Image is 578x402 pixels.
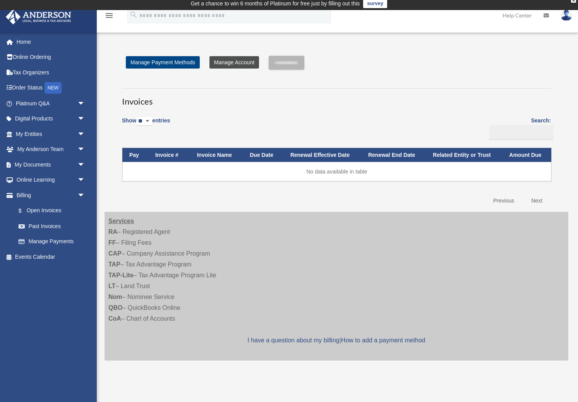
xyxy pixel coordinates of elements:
[5,34,97,50] a: Home
[105,11,114,20] i: menu
[426,148,502,162] th: Related Entity or Trust: activate to sort column ascending
[486,116,551,140] label: Search:
[5,157,97,172] a: My Documentsarrow_drop_down
[77,126,93,142] span: arrow_drop_down
[11,203,89,219] a: $Open Invoices
[122,148,148,162] th: Pay: activate to sort column descending
[5,96,97,111] a: Platinum Q&Aarrow_drop_down
[247,337,339,344] a: I have a question about my billing
[108,283,115,289] strong: LT
[108,261,120,268] strong: TAP
[209,56,259,69] a: Manage Account
[105,14,114,20] a: menu
[341,337,425,344] a: How to add a payment method
[148,148,190,162] th: Invoice #: activate to sort column ascending
[11,234,93,249] a: Manage Payments
[243,148,283,162] th: Due Date: activate to sort column ascending
[77,187,93,203] span: arrow_drop_down
[126,56,200,69] a: Manage Payment Methods
[5,50,97,65] a: Online Ordering
[77,172,93,188] span: arrow_drop_down
[5,187,93,203] a: Billingarrow_drop_down
[5,249,97,265] a: Events Calendar
[136,117,152,126] select: Showentries
[5,142,97,157] a: My Anderson Teamarrow_drop_down
[77,157,93,173] span: arrow_drop_down
[122,88,551,108] h3: Invoices
[5,80,97,96] a: Order StatusNEW
[561,10,572,21] img: User Pic
[5,172,97,188] a: Online Learningarrow_drop_down
[105,212,568,361] div: – Registered Agent – Filing Fees – Company Assistance Program – Tax Advantage Program – Tax Advan...
[5,65,97,80] a: Tax Organizers
[487,193,520,209] a: Previous
[77,142,93,158] span: arrow_drop_down
[108,228,117,235] strong: RA
[525,193,548,209] a: Next
[5,111,97,127] a: Digital Productsarrow_drop_down
[5,126,97,142] a: My Entitiesarrow_drop_down
[11,218,93,234] a: Past Invoices
[108,294,122,300] strong: Nom
[108,250,122,257] strong: CAP
[108,218,134,224] strong: Services
[45,82,62,94] div: NEW
[361,148,426,162] th: Renewal End Date: activate to sort column ascending
[77,96,93,112] span: arrow_drop_down
[122,116,170,134] label: Show entries
[3,9,74,24] img: Anderson Advisors Platinum Portal
[77,111,93,127] span: arrow_drop_down
[283,148,361,162] th: Renewal Effective Date: activate to sort column ascending
[108,335,564,346] p: |
[122,162,551,181] td: No data available in table
[108,304,122,311] strong: QBO
[108,272,134,278] strong: TAP-Lite
[190,148,243,162] th: Invoice Name: activate to sort column ascending
[108,239,116,246] strong: FF
[129,10,138,19] i: search
[23,206,27,216] span: $
[502,148,551,162] th: Amount Due: activate to sort column ascending
[108,315,121,322] strong: CoA
[489,125,554,140] input: Search:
